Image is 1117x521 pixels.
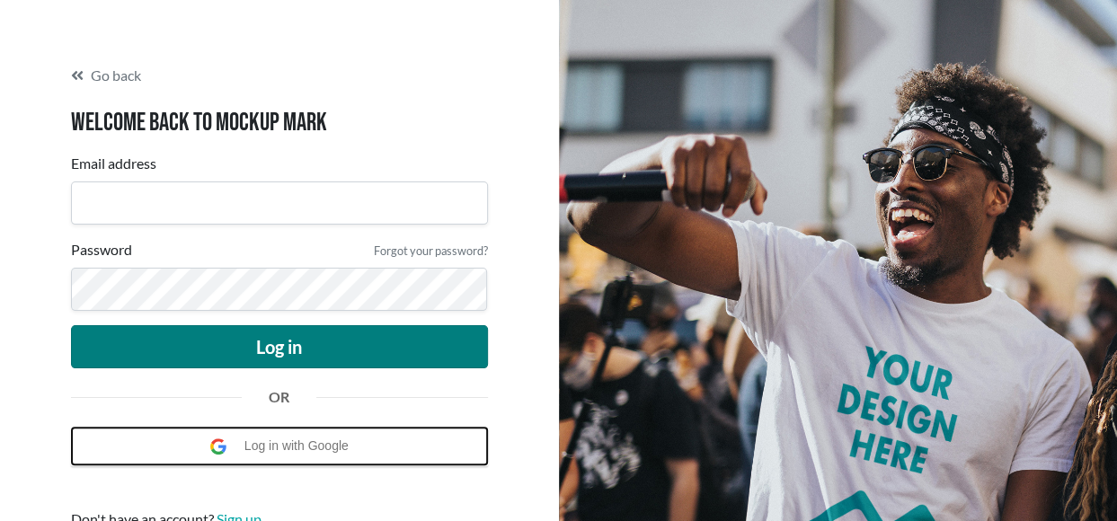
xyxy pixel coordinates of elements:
[71,325,488,368] button: Log in
[374,243,488,258] a: Forgot your password?
[255,386,303,408] div: OR
[71,108,488,138] h3: Welcome back to Mockup Mark
[71,239,132,260] label: Password
[244,428,358,464] span: Log in with Google
[71,153,156,174] label: Email address
[71,427,488,465] button: Log in with Google
[71,65,488,86] a: Go back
